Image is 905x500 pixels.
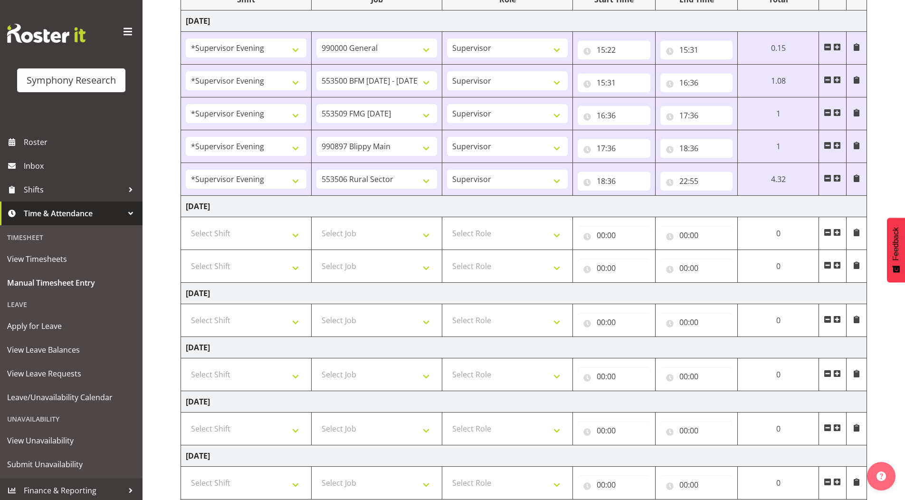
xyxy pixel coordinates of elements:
a: View Unavailability [2,429,140,452]
span: View Timesheets [7,252,135,266]
span: Submit Unavailability [7,457,135,471]
span: Leave/Unavailability Calendar [7,390,135,404]
span: Time & Attendance [24,206,124,221]
td: [DATE] [181,196,867,217]
input: Click to select... [578,40,650,59]
a: View Leave Balances [2,338,140,362]
input: Click to select... [660,226,733,245]
input: Click to select... [660,40,733,59]
span: View Leave Requests [7,366,135,381]
div: Leave [2,295,140,314]
td: 4.32 [738,163,819,196]
a: View Leave Requests [2,362,140,385]
div: Timesheet [2,228,140,247]
td: 1 [738,97,819,130]
a: Apply for Leave [2,314,140,338]
img: help-xxl-2.png [876,471,886,481]
span: Roster [24,135,138,149]
span: Shifts [24,183,124,197]
div: Symphony Research [27,73,116,87]
input: Click to select... [578,172,650,191]
td: 0 [738,467,819,500]
td: [DATE] [181,10,867,32]
input: Click to select... [660,475,733,494]
span: View Leave Balances [7,343,135,357]
input: Click to select... [660,73,733,92]
input: Click to select... [578,139,650,158]
input: Click to select... [578,421,650,440]
input: Click to select... [660,172,733,191]
td: 0 [738,250,819,283]
td: 0 [738,413,819,445]
input: Click to select... [578,226,650,245]
td: [DATE] [181,283,867,304]
span: Apply for Leave [7,319,135,333]
a: View Timesheets [2,247,140,271]
input: Click to select... [578,313,650,332]
input: Click to select... [578,475,650,494]
span: Feedback [892,227,900,260]
a: Leave/Unavailability Calendar [2,385,140,409]
td: 1 [738,130,819,163]
span: Manual Timesheet Entry [7,276,135,290]
span: View Unavailability [7,433,135,448]
input: Click to select... [578,367,650,386]
td: [DATE] [181,337,867,358]
img: Rosterit website logo [7,24,86,43]
input: Click to select... [660,313,733,332]
td: 0 [738,358,819,391]
input: Click to select... [578,73,650,92]
span: Inbox [24,159,138,173]
input: Click to select... [660,259,733,278]
input: Click to select... [660,421,733,440]
td: 0 [738,304,819,337]
input: Click to select... [578,259,650,278]
a: Manual Timesheet Entry [2,271,140,295]
input: Click to select... [578,106,650,125]
button: Feedback - Show survey [887,218,905,282]
span: Finance & Reporting [24,483,124,498]
input: Click to select... [660,139,733,158]
div: Unavailability [2,409,140,429]
td: [DATE] [181,391,867,413]
input: Click to select... [660,106,733,125]
td: [DATE] [181,445,867,467]
td: 0 [738,217,819,250]
input: Click to select... [660,367,733,386]
td: 1.08 [738,65,819,97]
td: 0.15 [738,32,819,65]
a: Submit Unavailability [2,452,140,476]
